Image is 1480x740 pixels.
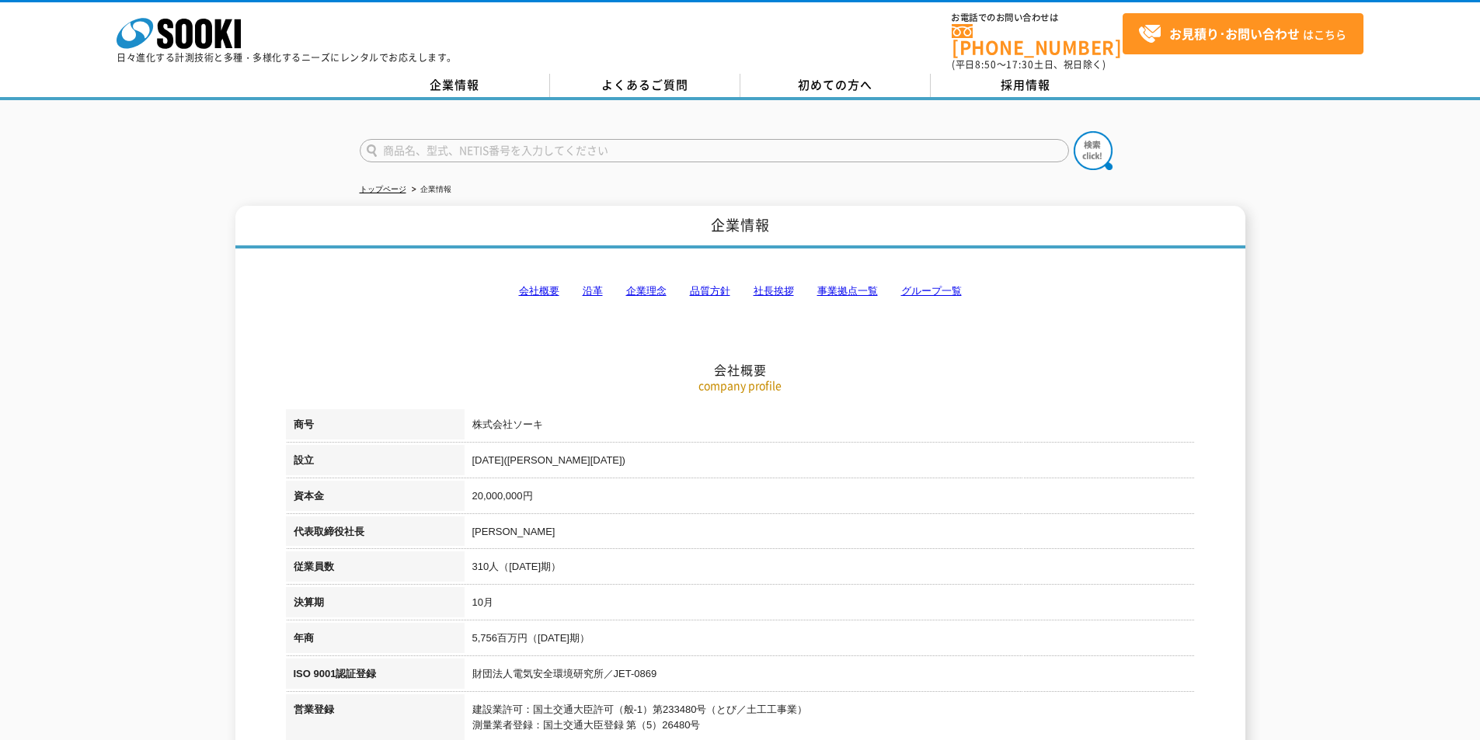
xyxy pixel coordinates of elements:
[235,206,1245,248] h1: 企業情報
[286,377,1195,394] p: company profile
[952,57,1106,71] span: (平日 ～ 土日、祝日除く)
[360,185,406,193] a: トップページ
[1138,23,1346,46] span: はこちら
[690,285,730,297] a: 品質方針
[286,516,465,552] th: 代表取締役社長
[286,551,465,587] th: 従業員数
[1006,57,1034,71] span: 17:30
[286,445,465,481] th: 設立
[583,285,603,297] a: 沿革
[1169,24,1300,43] strong: お見積り･お問い合わせ
[465,445,1195,481] td: [DATE]([PERSON_NAME][DATE])
[519,285,559,297] a: 会社概要
[286,207,1195,378] h2: 会社概要
[975,57,997,71] span: 8:50
[360,139,1069,162] input: 商品名、型式、NETIS番号を入力してください
[286,409,465,445] th: 商号
[286,587,465,623] th: 決算期
[1123,13,1363,54] a: お見積り･お問い合わせはこちら
[1074,131,1113,170] img: btn_search.png
[465,409,1195,445] td: 株式会社ソーキ
[952,13,1123,23] span: お電話でのお問い合わせは
[465,587,1195,623] td: 10月
[360,74,550,97] a: 企業情報
[465,623,1195,658] td: 5,756百万円（[DATE]期）
[901,285,962,297] a: グループ一覧
[286,658,465,694] th: ISO 9001認証登録
[952,24,1123,56] a: [PHONE_NUMBER]
[465,516,1195,552] td: [PERSON_NAME]
[465,481,1195,516] td: 20,000,000円
[817,285,878,297] a: 事業拠点一覧
[931,74,1121,97] a: 採用情報
[286,623,465,658] th: 年商
[626,285,667,297] a: 企業理念
[286,481,465,516] th: 資本金
[740,74,931,97] a: 初めての方へ
[117,53,457,62] p: 日々進化する計測技術と多種・多様化するニーズにレンタルでお応えします。
[798,76,872,93] span: 初めての方へ
[465,658,1195,694] td: 財団法人電気安全環境研究所／JET-0869
[754,285,794,297] a: 社長挨拶
[465,551,1195,587] td: 310人（[DATE]期）
[409,182,451,198] li: 企業情報
[550,74,740,97] a: よくあるご質問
